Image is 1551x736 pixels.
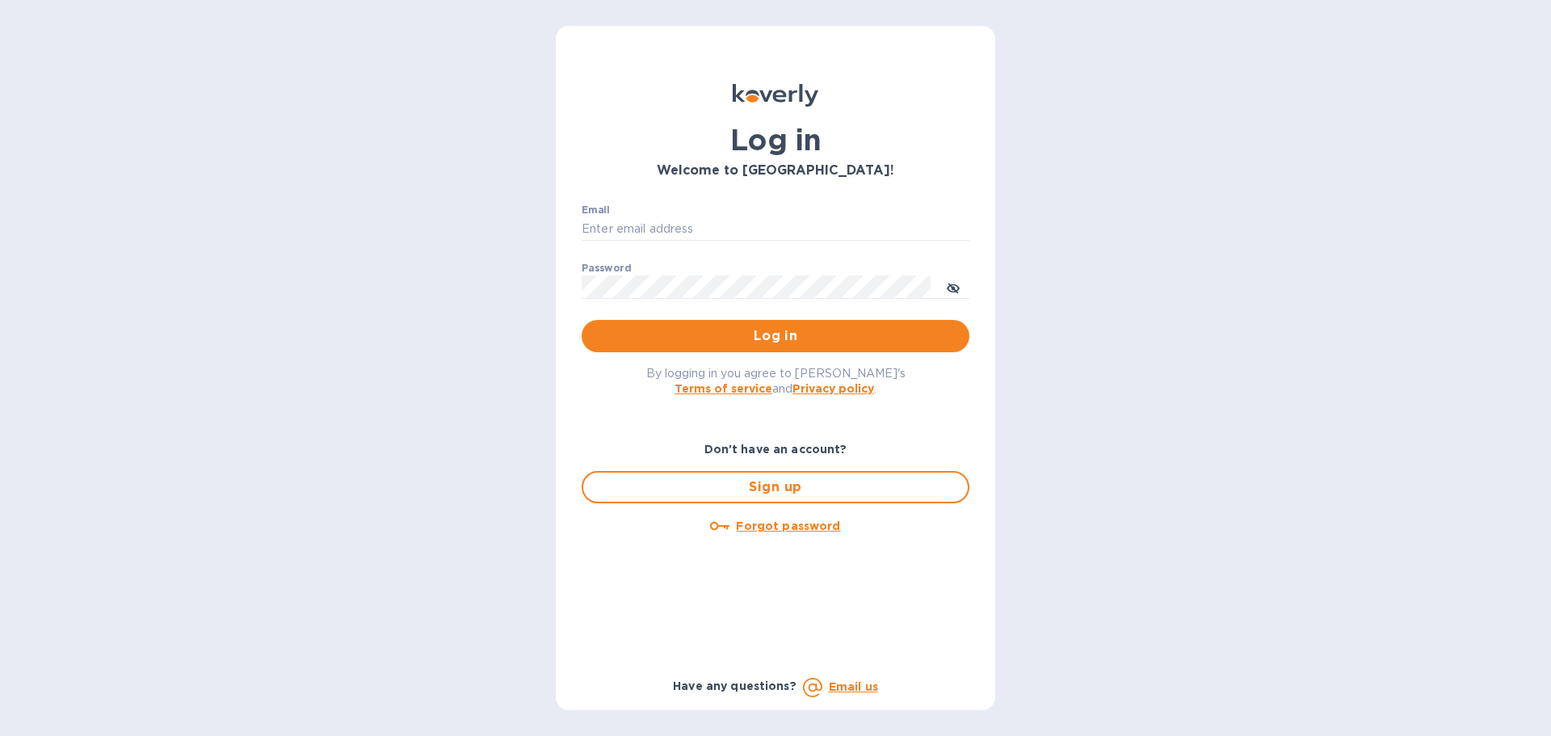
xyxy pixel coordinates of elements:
[673,679,797,692] b: Have any questions?
[582,263,631,273] label: Password
[937,271,969,303] button: toggle password visibility
[582,320,969,352] button: Log in
[704,443,847,456] b: Don't have an account?
[595,326,956,346] span: Log in
[582,163,969,179] h3: Welcome to [GEOGRAPHIC_DATA]!
[736,519,840,532] u: Forgot password
[829,680,878,693] a: Email us
[582,205,610,215] label: Email
[733,84,818,107] img: Koverly
[582,217,969,242] input: Enter email address
[582,471,969,503] button: Sign up
[596,477,955,497] span: Sign up
[646,367,906,395] span: By logging in you agree to [PERSON_NAME]'s and .
[792,382,874,395] a: Privacy policy
[582,123,969,157] h1: Log in
[675,382,772,395] a: Terms of service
